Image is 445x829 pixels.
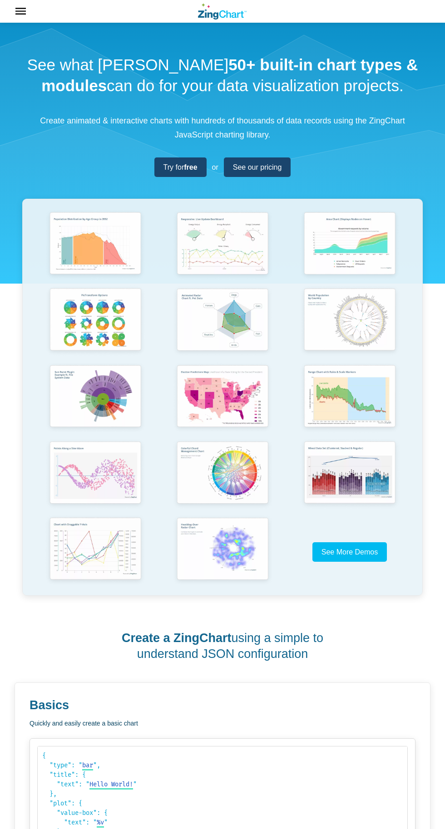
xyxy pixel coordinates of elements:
[97,819,104,826] span: %v
[44,514,146,586] img: Chart with Draggable Y-Axis
[41,56,418,94] strong: 50+ built-in chart types & modules
[159,514,286,590] a: Heatmap Over Radar Chart
[172,437,273,510] img: Colorful Chord Management Chart
[172,285,273,357] img: Animated Radar Chart ft. Pet Data
[44,437,146,510] img: Points Along a Sine Wave
[82,761,93,769] span: bar
[159,437,286,514] a: Colorful Chord Management Chart
[286,208,413,285] a: Area Chart (Displays Nodes on Hover)
[32,361,159,437] a: Sun Burst Plugin Example ft. File System Data
[212,161,218,173] span: or
[233,161,282,173] span: See our pricing
[22,54,423,96] h1: See what [PERSON_NAME] can do for your data visualization projects.
[32,208,159,285] a: Population Distribution by Age Group in 2052
[32,285,159,361] a: Pie Transform Options
[299,437,400,510] img: Mixed Data Set (Clustered, Stacked, and Regular)
[224,157,291,177] a: See our pricing
[90,630,356,662] h2: using a simple to understand JSON configuration
[159,285,286,361] a: Animated Radar Chart ft. Pet Data
[159,361,286,437] a: Election Predictions Map
[198,4,247,20] a: ZingChart Logo. Click to return to the homepage
[32,514,159,590] a: Chart with Draggable Y-Axis
[172,208,273,281] img: Responsive Live Update Dashboard
[312,542,387,562] a: See More Demos
[22,114,423,142] p: Create animated & interactive charts with hundreds of thousands of data records using the ZingCha...
[184,163,197,171] strong: free
[299,361,400,434] img: Range Chart with Rultes & Scale Markers
[89,780,133,788] span: Hello World!
[299,208,400,281] img: Area Chart (Displays Nodes on Hover)
[286,361,413,437] a: Range Chart with Rultes & Scale Markers
[286,437,413,514] a: Mixed Data Set (Clustered, Stacked, and Regular)
[286,285,413,361] a: World Population by Country
[44,361,146,433] img: Sun Burst Plugin Example ft. File System Data
[154,157,207,177] a: Try forfree
[172,514,273,586] img: Heatmap Over Radar Chart
[299,285,400,357] img: World Population by Country
[172,361,273,434] img: Election Predictions Map
[30,697,415,713] h3: Basics
[122,631,232,645] strong: Create a ZingChart
[159,208,286,285] a: Responsive Live Update Dashboard
[32,437,159,514] a: Points Along a Sine Wave
[163,161,198,173] span: Try for
[44,285,146,357] img: Pie Transform Options
[321,548,378,556] span: See More Demos
[30,720,138,727] span: Quickly and easily create a basic chart
[44,208,146,281] img: Population Distribution by Age Group in 2052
